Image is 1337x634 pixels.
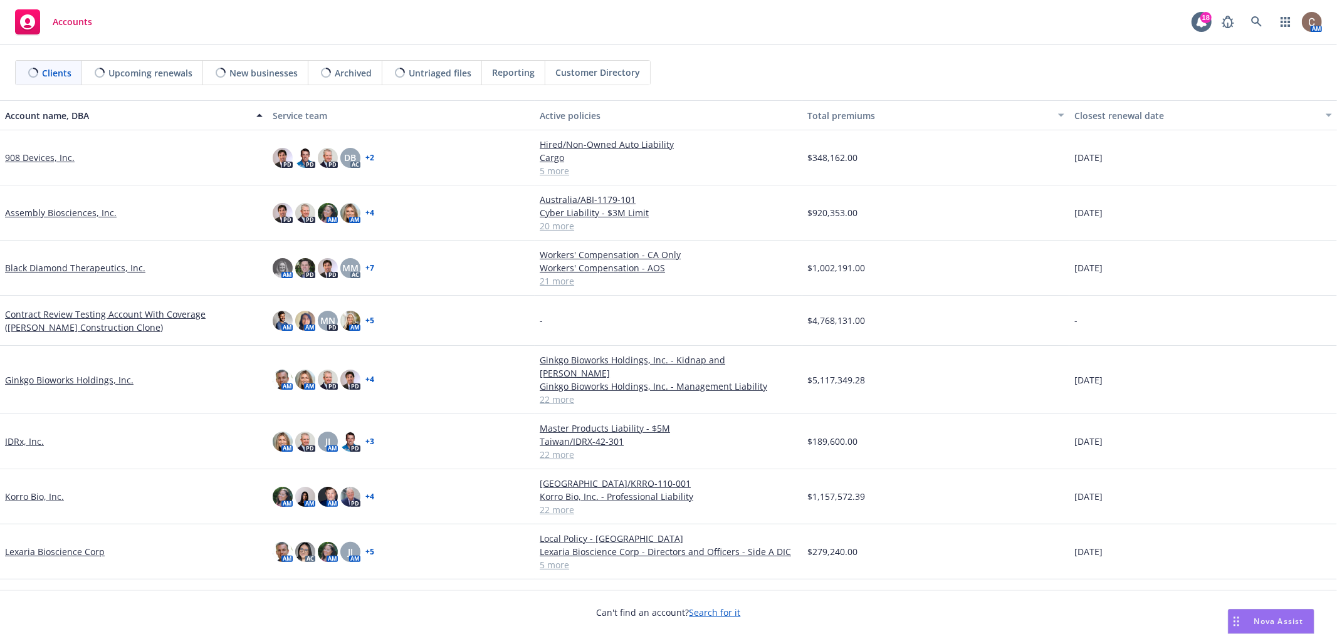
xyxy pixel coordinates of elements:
a: + 2 [365,154,374,162]
a: 5 more [540,558,797,571]
img: photo [318,203,338,223]
span: [DATE] [1074,490,1103,503]
img: photo [340,370,360,390]
span: Can't find an account? [597,606,741,619]
a: Lexaria Bioscience Corp [5,545,105,558]
a: Ginkgo Bioworks Holdings, Inc. - Kidnap and [PERSON_NAME] [540,353,797,380]
img: photo [318,258,338,278]
img: photo [273,487,293,507]
a: Accounts [10,4,97,39]
div: Drag to move [1229,610,1244,633]
img: photo [273,258,293,278]
span: Nova Assist [1254,616,1304,626]
img: photo [295,370,315,390]
img: photo [273,311,293,331]
span: $5,117,349.28 [807,373,865,387]
a: + 4 [365,209,374,217]
img: photo [273,432,293,452]
img: photo [318,542,338,562]
button: Active policies [535,100,802,130]
div: Closest renewal date [1074,109,1318,122]
div: Service team [273,109,530,122]
span: [DATE] [1074,151,1103,164]
button: Service team [268,100,535,130]
a: Ginkgo Bioworks Holdings, Inc. [5,373,134,387]
a: + 7 [365,264,374,272]
img: photo [295,542,315,562]
img: photo [273,203,293,223]
a: [GEOGRAPHIC_DATA]/KRRO-110-001 [540,477,797,490]
span: [DATE] [1074,261,1103,274]
span: JJ [348,545,353,558]
a: Hired/Non-Owned Auto Liability [540,138,797,151]
a: Workers' Compensation - CA Only [540,248,797,261]
span: $348,162.00 [807,151,857,164]
span: Upcoming renewals [108,66,192,80]
div: Account name, DBA [5,109,249,122]
img: photo [340,203,360,223]
img: photo [295,258,315,278]
a: + 3 [365,438,374,445]
a: Australia/ABI-1179-101 [540,193,797,206]
a: 22 more [540,503,797,516]
img: photo [295,432,315,452]
span: [DATE] [1074,373,1103,387]
a: Black Diamond Therapeutics, Inc. [5,261,145,274]
img: photo [340,311,360,331]
a: 21 more [540,274,797,288]
button: Nova Assist [1228,609,1314,634]
span: MN [320,314,335,327]
a: Worldwide Terrorism [540,587,797,600]
span: - [1074,314,1077,327]
a: + 5 [365,548,374,556]
a: Search for it [689,606,741,618]
a: Korro Bio, Inc. [5,490,64,503]
img: photo [273,542,293,562]
span: $920,353.00 [807,206,857,219]
a: Search [1244,9,1269,34]
span: [DATE] [1074,206,1103,219]
a: Cyber Liability - $3M Limit [540,206,797,219]
span: Accounts [53,17,92,27]
a: + 4 [365,376,374,383]
img: photo [318,148,338,168]
button: Total premiums [802,100,1070,130]
a: 908 Devices, Inc. [5,151,75,164]
div: Active policies [540,109,797,122]
span: Reporting [492,66,535,79]
a: Contract Review Testing Account With Coverage ([PERSON_NAME] Construction Clone) [5,308,263,334]
a: Taiwan/IDRX-42-301 [540,435,797,448]
span: $279,240.00 [807,545,857,558]
img: photo [295,311,315,331]
div: 18 [1200,12,1212,23]
a: 22 more [540,448,797,461]
img: photo [340,432,360,452]
a: Lexaria Bioscience Corp - Directors and Officers - Side A DIC [540,545,797,558]
span: [DATE] [1074,435,1103,448]
img: photo [318,487,338,507]
a: Local Policy - [GEOGRAPHIC_DATA] [540,532,797,545]
a: IDRx, Inc. [5,435,44,448]
a: Report a Bug [1215,9,1240,34]
img: photo [340,487,360,507]
img: photo [318,370,338,390]
a: Switch app [1273,9,1298,34]
span: $1,002,191.00 [807,261,865,274]
span: [DATE] [1074,545,1103,558]
span: $4,768,131.00 [807,314,865,327]
a: Master Products Liability - $5M [540,422,797,435]
span: - [540,314,543,327]
a: 20 more [540,219,797,232]
a: + 5 [365,317,374,325]
span: DB [344,151,356,164]
span: New businesses [229,66,298,80]
span: JJ [325,435,330,448]
a: 22 more [540,393,797,406]
a: + 4 [365,493,374,501]
img: photo [295,203,315,223]
div: Total premiums [807,109,1051,122]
